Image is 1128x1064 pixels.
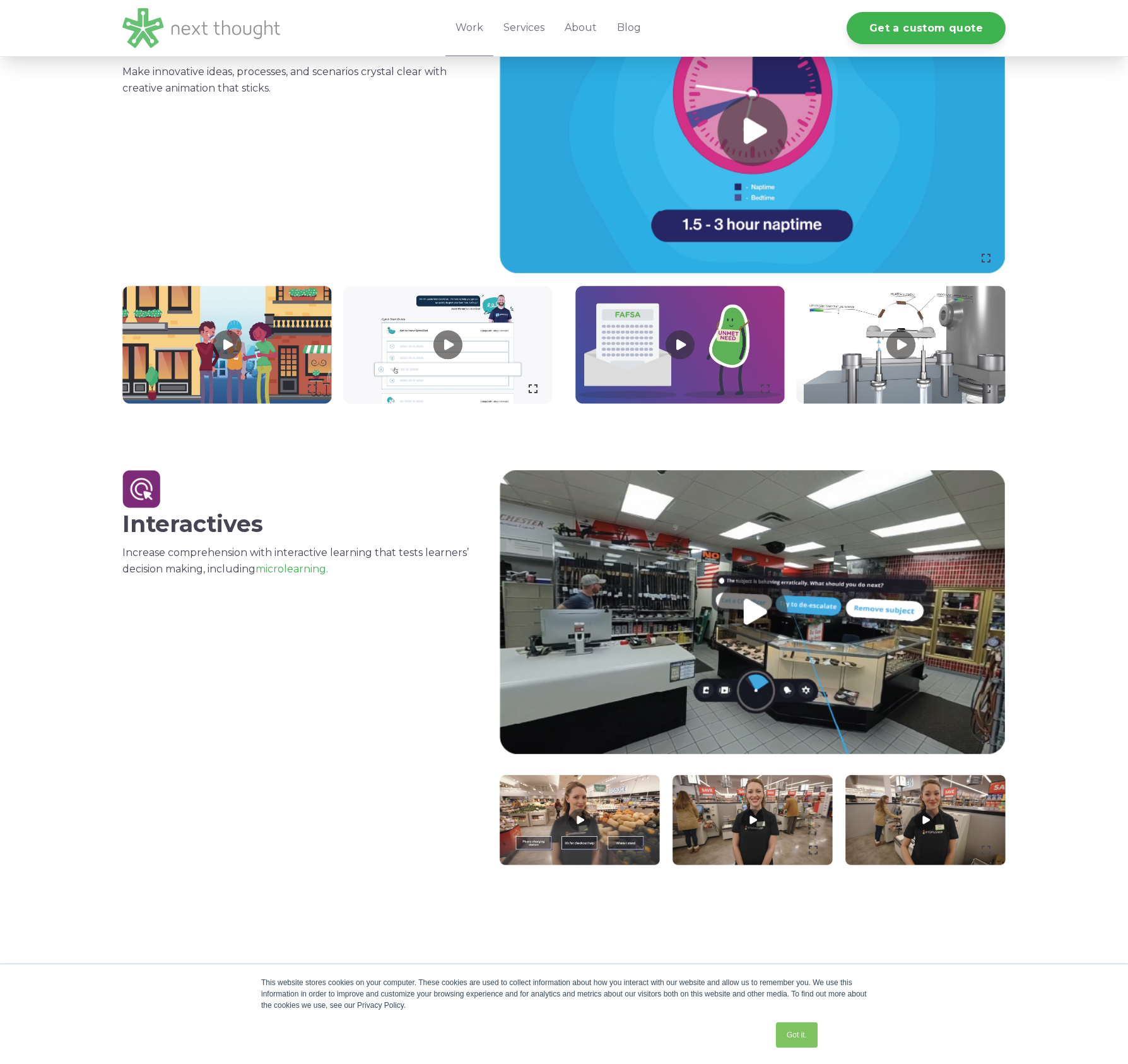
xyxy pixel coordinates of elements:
a: microlearning. [256,563,328,575]
a: Get a custom quote [847,12,1006,44]
span: Increase comprehension with interactive learning that tests learners’ decision making, including [122,547,469,575]
span: Make innovative ideas, processes, and scenarios crystal clear with creative animation that sticks. [122,66,447,94]
a: Got it. [776,1022,818,1048]
img: Artboard 5 copy 2 [122,470,160,508]
h2: Interactives [122,511,477,537]
img: LG - NextThought Logo [122,8,280,48]
div: This website stores cookies on your computer. These cookies are used to collect information about... [261,977,867,1011]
